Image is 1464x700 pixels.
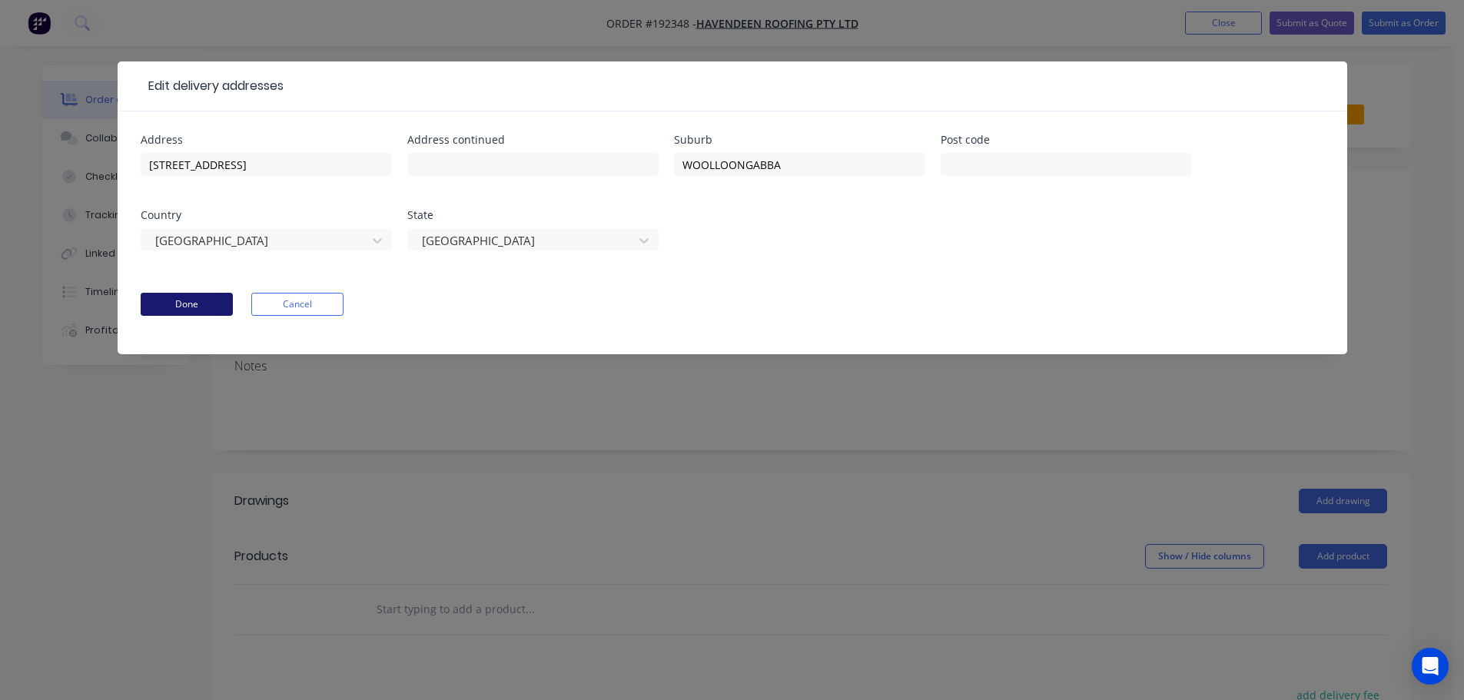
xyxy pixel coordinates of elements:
div: Address continued [407,134,659,145]
div: Suburb [674,134,925,145]
div: Open Intercom Messenger [1412,648,1449,685]
div: Edit delivery addresses [141,77,284,95]
button: Cancel [251,293,344,316]
div: Address [141,134,392,145]
button: Done [141,293,233,316]
div: State [407,210,659,221]
div: Country [141,210,392,221]
div: Post code [941,134,1192,145]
